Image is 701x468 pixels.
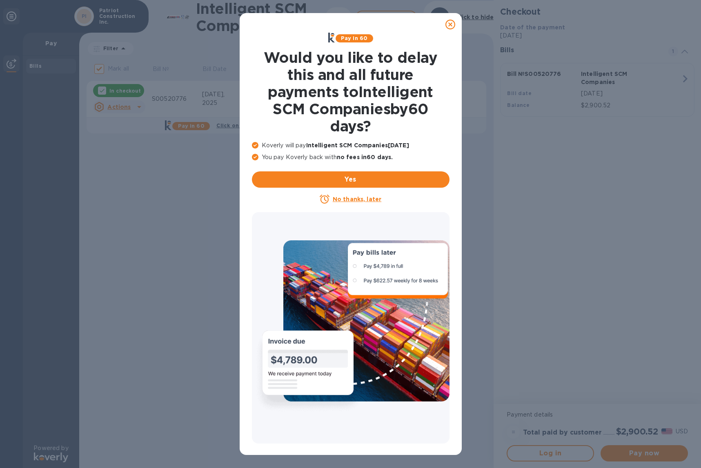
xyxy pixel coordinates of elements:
[252,171,450,188] button: Yes
[306,142,409,149] b: Intelligent SCM Companies [DATE]
[341,35,367,41] b: Pay in 60
[252,141,450,150] p: Koverly will pay
[252,153,450,162] p: You pay Koverly back with
[333,196,381,202] u: No thanks, later
[337,154,393,160] b: no fees in 60 days .
[252,49,450,135] h1: Would you like to delay this and all future payments to Intelligent SCM Companies by 60 days ?
[258,175,443,184] span: Yes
